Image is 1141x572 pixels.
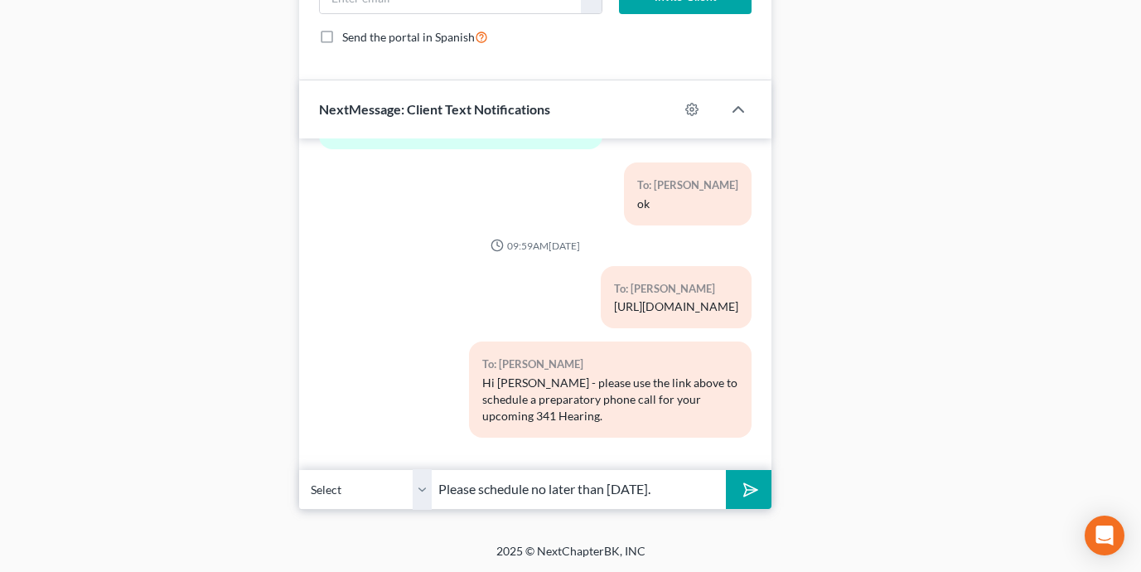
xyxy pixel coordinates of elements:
div: Hi [PERSON_NAME] - please use the link above to schedule a preparatory phone call for your upcomi... [482,375,738,424]
div: 09:59AM[DATE] [319,239,752,253]
span: NextMessage: Client Text Notifications [319,101,550,117]
div: [URL][DOMAIN_NAME] [614,298,738,315]
div: ok [637,196,738,212]
div: Open Intercom Messenger [1085,516,1124,555]
div: To: [PERSON_NAME] [637,176,738,195]
div: To: [PERSON_NAME] [614,279,738,298]
input: Say something... [432,469,726,510]
div: To: [PERSON_NAME] [482,355,738,374]
span: Send the portal in Spanish [342,30,475,44]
